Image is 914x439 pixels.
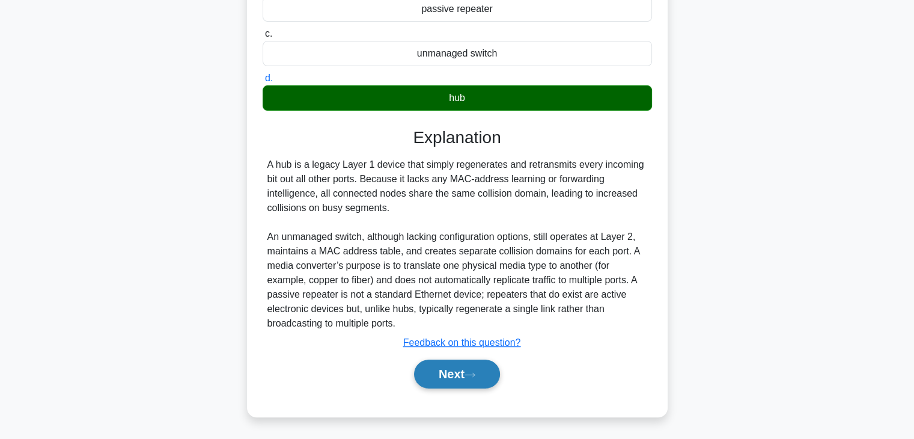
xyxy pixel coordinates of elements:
[263,41,652,66] div: unmanaged switch
[267,158,647,331] div: A hub is a legacy Layer 1 device that simply regenerates and retransmits every incoming bit out a...
[270,127,645,148] h3: Explanation
[414,360,500,388] button: Next
[265,28,272,38] span: c.
[265,73,273,83] span: d.
[263,85,652,111] div: hub
[403,337,521,348] a: Feedback on this question?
